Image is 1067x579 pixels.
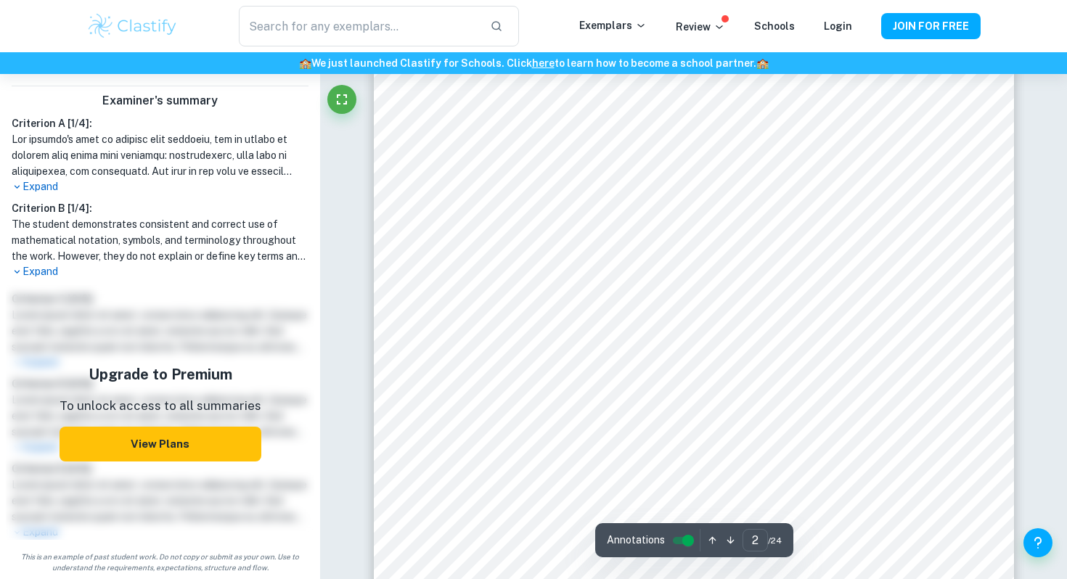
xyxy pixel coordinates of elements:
a: here [532,57,555,69]
a: Login [824,20,852,32]
span: / 24 [768,534,782,547]
button: Fullscreen [327,85,356,114]
p: Expand [12,179,308,194]
p: Review [676,19,725,35]
img: Clastify logo [86,12,179,41]
h6: Criterion B [ 1 / 4 ]: [12,200,308,216]
h5: Upgrade to Premium [60,364,261,385]
a: Schools [754,20,795,32]
span: 🏫 [299,57,311,69]
h6: We just launched Clastify for Schools. Click to learn how to become a school partner. [3,55,1064,71]
span: 🏫 [756,57,769,69]
h1: The student demonstrates consistent and correct use of mathematical notation, symbols, and termin... [12,216,308,264]
p: Expand [12,264,308,279]
button: Help and Feedback [1023,528,1052,557]
h6: Criterion A [ 1 / 4 ]: [12,115,308,131]
h1: Lor ipsumdo's amet co adipisc elit seddoeiu, tem in utlabo et dolorem aliq enima mini veniamqu: n... [12,131,308,179]
input: Search for any exemplars... [239,6,478,46]
span: This is an example of past student work. Do not copy or submit as your own. Use to understand the... [6,551,314,573]
button: JOIN FOR FREE [881,13,981,39]
p: Exemplars [579,17,647,33]
span: Annotations [607,533,665,548]
button: View Plans [60,427,261,461]
p: To unlock access to all summaries [60,397,261,416]
h6: Examiner's summary [6,92,314,110]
